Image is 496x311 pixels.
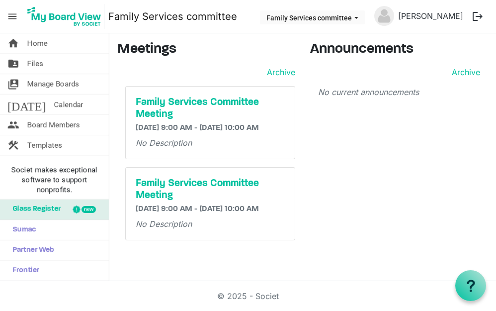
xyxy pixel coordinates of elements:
[7,220,36,240] span: Sumac
[260,10,365,24] button: Family Services committee dropdownbutton
[448,66,480,78] a: Archive
[467,6,488,27] button: logout
[136,137,285,149] p: No Description
[27,33,48,53] span: Home
[7,115,19,135] span: people
[136,123,285,133] h6: [DATE] 9:00 AM - [DATE] 10:00 AM
[7,240,54,260] span: Partner Web
[27,115,80,135] span: Board Members
[263,66,295,78] a: Archive
[4,165,104,195] span: Societ makes exceptional software to support nonprofits.
[7,200,61,219] span: Glass Register
[374,6,394,26] img: no-profile-picture.svg
[136,205,285,214] h6: [DATE] 9:00 AM - [DATE] 10:00 AM
[24,4,104,29] img: My Board View Logo
[310,41,488,58] h3: Announcements
[136,178,285,202] a: Family Services Committee Meeting
[7,135,19,155] span: construction
[7,261,39,281] span: Frontier
[7,74,19,94] span: switch_account
[136,218,285,230] p: No Description
[7,95,46,114] span: [DATE]
[27,74,79,94] span: Manage Boards
[318,86,480,98] p: No current announcements
[82,206,96,213] div: new
[394,6,467,26] a: [PERSON_NAME]
[3,7,22,26] span: menu
[7,33,19,53] span: home
[27,54,43,74] span: Files
[117,41,295,58] h3: Meetings
[7,54,19,74] span: folder_shared
[54,95,83,114] span: Calendar
[217,291,279,301] a: © 2025 - Societ
[108,6,237,26] a: Family Services committee
[27,135,62,155] span: Templates
[136,97,285,120] a: Family Services Committee Meeting
[24,4,108,29] a: My Board View Logo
